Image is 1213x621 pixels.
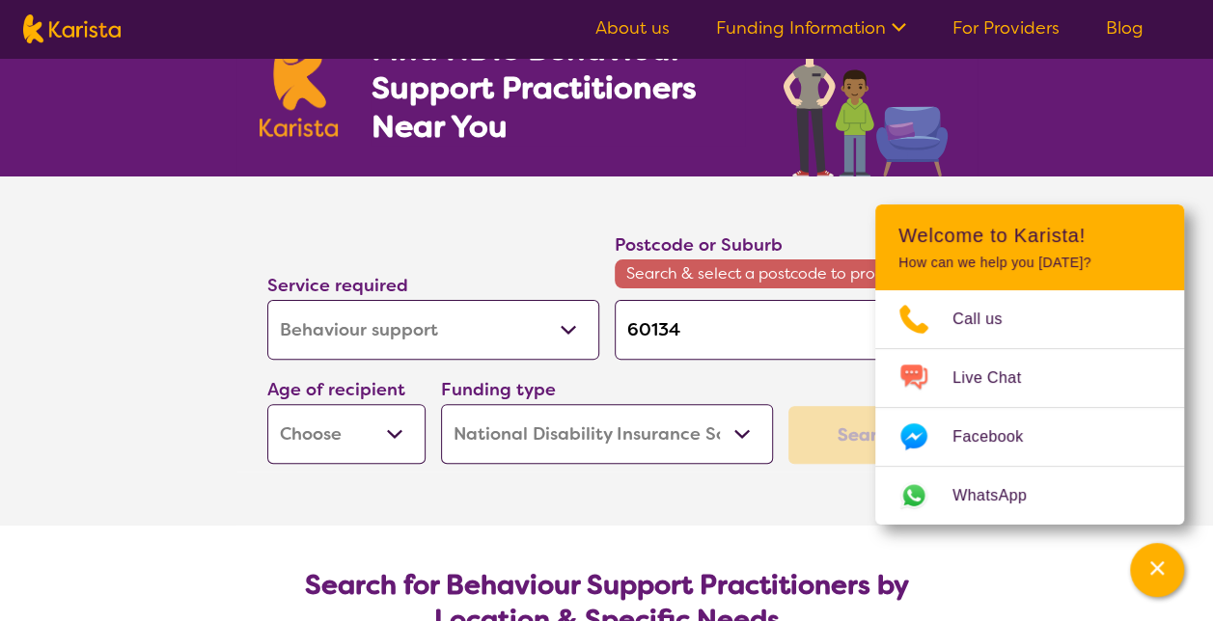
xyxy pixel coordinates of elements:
[952,422,1046,451] span: Facebook
[23,14,121,43] img: Karista logo
[615,259,947,288] span: Search & select a postcode to proceed
[595,16,670,40] a: About us
[952,16,1060,40] a: For Providers
[875,467,1184,525] a: Web link opens in a new tab.
[898,224,1161,247] h2: Welcome to Karista!
[952,481,1050,510] span: WhatsApp
[875,204,1184,525] div: Channel Menu
[260,33,339,137] img: Karista logo
[778,8,954,176] img: behaviour-support
[441,378,556,401] label: Funding type
[615,300,947,360] input: Type
[716,16,906,40] a: Funding Information
[875,290,1184,525] ul: Choose channel
[371,30,744,146] h1: Find NDIS Behaviour Support Practitioners Near You
[1130,543,1184,597] button: Channel Menu
[267,274,408,297] label: Service required
[267,378,405,401] label: Age of recipient
[952,305,1026,334] span: Call us
[952,364,1044,392] span: Live Chat
[1106,16,1144,40] a: Blog
[898,255,1161,271] p: How can we help you [DATE]?
[615,233,783,256] label: Postcode or Suburb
